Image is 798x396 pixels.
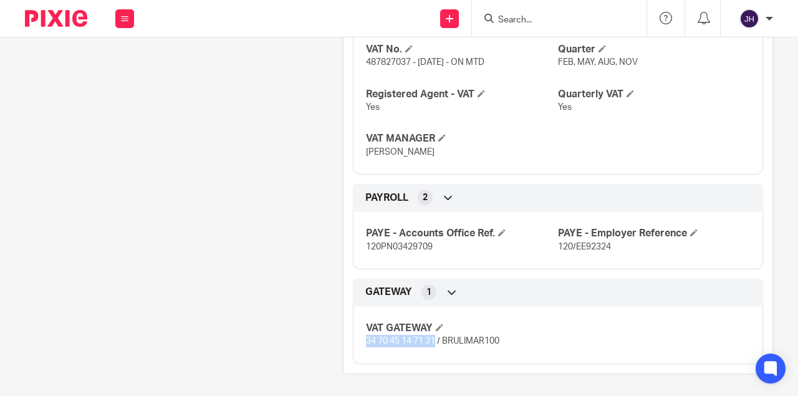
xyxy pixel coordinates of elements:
[558,243,611,251] span: 120/EE92324
[558,88,750,101] h4: Quarterly VAT
[558,103,572,112] span: Yes
[423,191,428,204] span: 2
[558,43,750,56] h4: Quarter
[366,148,435,157] span: [PERSON_NAME]
[366,43,558,56] h4: VAT No.
[365,286,412,299] span: GATEWAY
[366,322,558,335] h4: VAT GATEWAY
[366,58,484,67] span: 487827037 - [DATE] - ON MTD
[366,103,380,112] span: Yes
[366,132,558,145] h4: VAT MANAGER
[365,191,408,205] span: PAYROLL
[366,243,433,251] span: 120PN03429709
[366,227,558,240] h4: PAYE - Accounts Office Ref.
[366,88,558,101] h4: Registered Agent - VAT
[25,10,87,27] img: Pixie
[426,286,431,299] span: 1
[558,58,638,67] span: FEB, MAY, AUG, NOV
[558,227,750,240] h4: PAYE - Employer Reference
[497,15,609,26] input: Search
[739,9,759,29] img: svg%3E
[366,337,499,345] span: 34 70 45 14 71 31 / BRULIMAR100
